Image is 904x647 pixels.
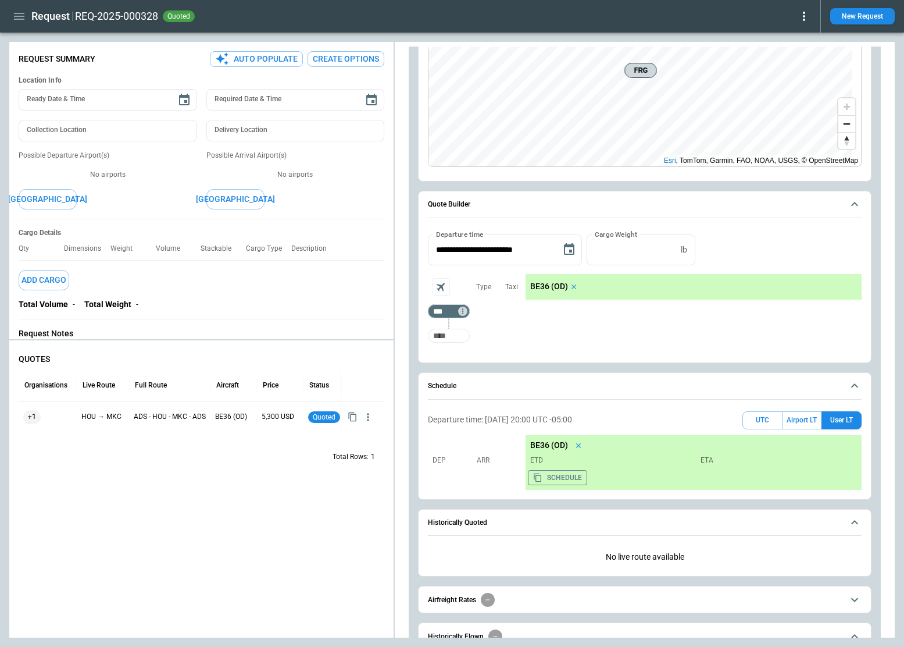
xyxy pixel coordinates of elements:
[173,88,196,112] button: Choose date
[215,412,252,422] p: BE36 (OD)
[428,234,862,349] div: Quote Builder
[428,519,487,527] h6: Historically Quoted
[436,229,484,239] label: Departure time
[291,244,336,253] p: Description
[19,229,384,237] h6: Cargo Details
[477,456,517,465] p: Arr
[433,456,473,465] p: Dep
[428,329,470,343] div: Too short
[526,435,862,490] div: scrollable content
[428,201,470,208] h6: Quote Builder
[428,543,862,571] p: No live route available
[262,412,299,422] p: 5,300 USD
[206,189,265,209] button: [GEOGRAPHIC_DATA]
[73,300,75,310] p: -
[528,470,587,485] button: Copy the aircraft schedule to your clipboard
[19,300,68,310] p: Total Volume
[428,543,862,571] div: Historically Quoted
[526,274,862,300] div: scrollable content
[505,282,518,292] p: Taxi
[19,270,69,290] button: Add Cargo
[110,244,142,253] p: Weight
[681,245,687,255] p: lb
[782,411,821,429] button: Airport LT
[428,382,456,390] h6: Schedule
[19,354,384,364] p: QUOTES
[428,633,484,641] h6: Historically Flown
[696,456,857,465] p: ETA
[558,238,581,261] button: Choose date, selected date is Oct 14, 2025
[31,9,70,23] h1: Request
[19,244,38,253] p: Qty
[838,98,855,115] button: Zoom in
[530,440,568,450] p: BE36 (OD)
[428,415,572,425] p: Departure time: [DATE] 20:00 UTC -05:00
[75,9,158,23] h2: REQ-2025-000328
[156,244,190,253] p: Volume
[428,596,476,604] h6: Airfreight Rates
[838,115,855,132] button: Zoom out
[333,452,369,462] p: Total Rows:
[308,51,384,67] button: Create Options
[19,329,384,339] p: Request Notes
[165,12,192,20] span: quoted
[309,381,329,389] div: Status
[428,510,862,536] button: Historically Quoted
[838,132,855,149] button: Reset bearing to north
[24,381,67,389] div: Organisations
[246,244,291,253] p: Cargo Type
[210,51,303,67] button: Auto Populate
[428,586,862,613] button: Airfreight Rates
[19,189,77,209] button: [GEOGRAPHIC_DATA]
[84,300,131,310] p: Total Weight
[216,381,239,389] div: Aircraft
[310,413,338,421] span: quoted
[135,381,167,389] div: Full Route
[530,456,691,465] p: ETD
[64,244,110,253] p: Dimensions
[428,373,862,400] button: Schedule
[830,8,895,24] button: New Request
[360,88,383,112] button: Choose date
[308,402,357,432] div: Quoted
[206,151,385,161] p: Possible Arrival Airport(s)
[19,170,197,180] p: No airports
[664,155,858,166] div: , TomTom, Garmin, FAO, NOAA, USGS, © OpenStreetMap
[263,381,278,389] div: Price
[136,300,138,310] p: -
[81,412,124,422] p: HOU → MKC
[19,76,384,85] h6: Location Info
[630,65,652,76] span: FRG
[83,381,115,389] div: Live Route
[530,282,568,291] p: BE36 (OD)
[19,54,95,64] p: Request Summary
[433,278,450,296] span: Aircraft selection
[23,402,41,432] span: +1
[134,412,206,422] p: ADS - HOU - MKC - ADS
[428,304,470,318] div: Not found
[201,244,241,253] p: Stackable
[19,151,197,161] p: Possible Departure Airport(s)
[428,191,862,218] button: Quote Builder
[345,410,360,424] button: Copy quote content
[428,407,862,495] div: Schedule
[371,452,375,462] p: 1
[595,229,637,239] label: Cargo Weight
[206,170,385,180] p: No airports
[476,282,491,292] p: Type
[742,411,782,429] button: UTC
[664,157,676,165] a: Esri
[821,411,862,429] button: User LT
